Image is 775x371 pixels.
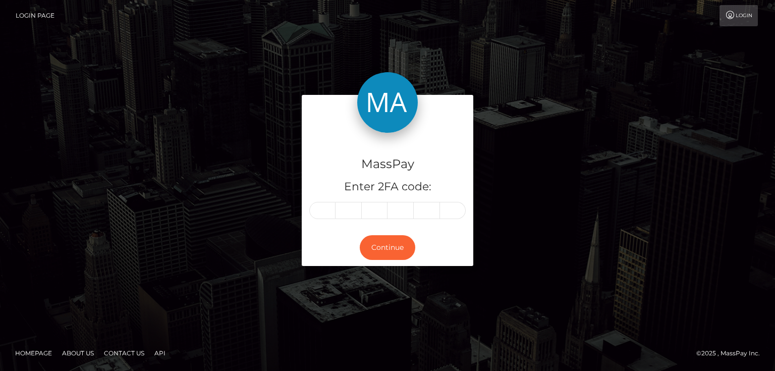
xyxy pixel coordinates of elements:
[16,5,54,26] a: Login Page
[309,155,466,173] h4: MassPay
[360,235,415,260] button: Continue
[719,5,758,26] a: Login
[100,345,148,361] a: Contact Us
[357,72,418,133] img: MassPay
[696,348,767,359] div: © 2025 , MassPay Inc.
[150,345,170,361] a: API
[309,179,466,195] h5: Enter 2FA code:
[58,345,98,361] a: About Us
[11,345,56,361] a: Homepage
